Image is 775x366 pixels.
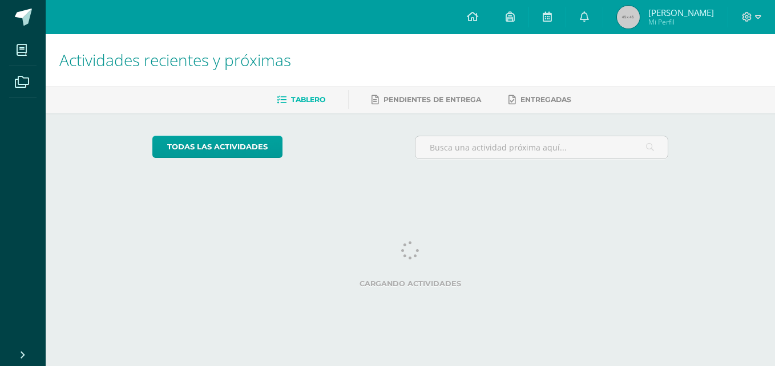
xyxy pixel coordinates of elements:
[277,91,325,109] a: Tablero
[508,91,571,109] a: Entregadas
[648,17,714,27] span: Mi Perfil
[648,7,714,18] span: [PERSON_NAME]
[152,279,669,288] label: Cargando actividades
[372,91,481,109] a: Pendientes de entrega
[291,95,325,104] span: Tablero
[384,95,481,104] span: Pendientes de entrega
[415,136,668,158] input: Busca una actividad próxima aquí...
[520,95,571,104] span: Entregadas
[617,6,640,29] img: 45x45
[152,136,282,158] a: todas las Actividades
[59,49,291,71] span: Actividades recientes y próximas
